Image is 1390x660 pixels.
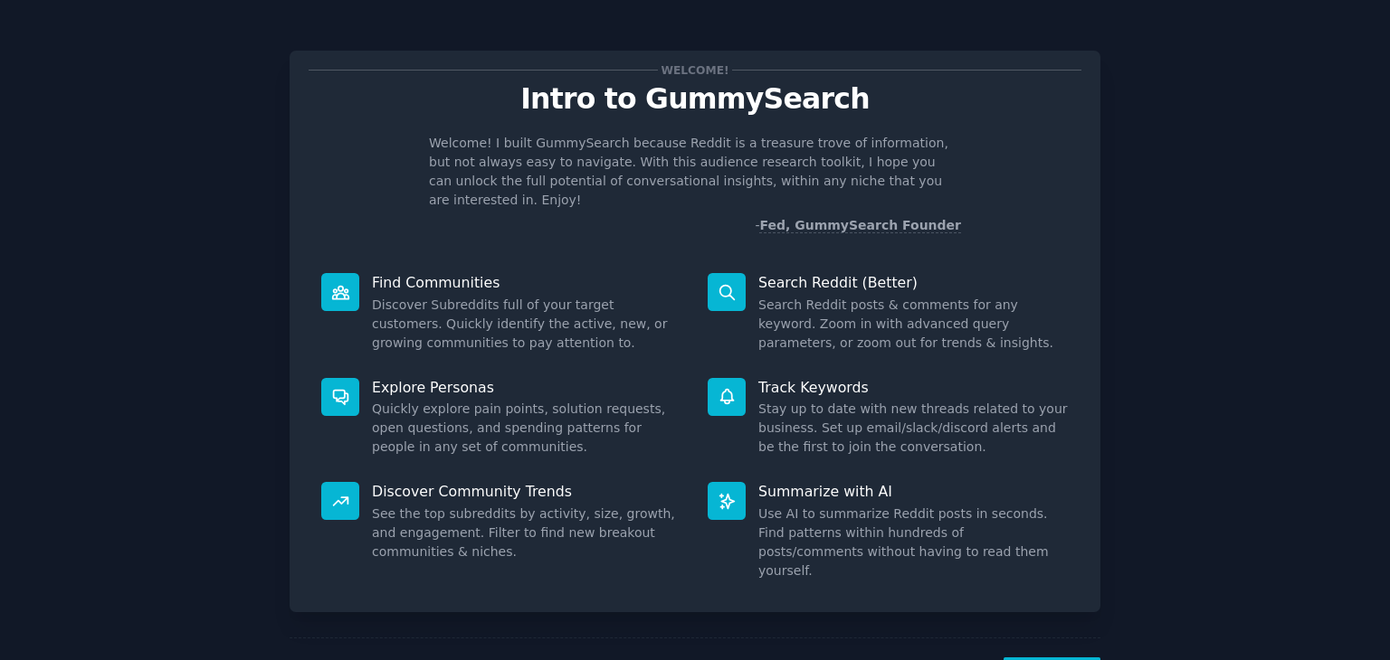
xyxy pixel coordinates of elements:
[309,83,1081,115] p: Intro to GummySearch
[758,504,1069,580] dd: Use AI to summarize Reddit posts in seconds. Find patterns within hundreds of posts/comments with...
[372,378,682,397] p: Explore Personas
[758,482,1069,501] p: Summarize with AI
[372,504,682,561] dd: See the top subreddits by activity, size, growth, and engagement. Filter to find new breakout com...
[429,134,961,210] p: Welcome! I built GummySearch because Reddit is a treasure trove of information, but not always ea...
[372,273,682,292] p: Find Communities
[755,216,961,235] div: -
[372,400,682,457] dd: Quickly explore pain points, solution requests, open questions, and spending patterns for people ...
[758,296,1069,353] dd: Search Reddit posts & comments for any keyword. Zoom in with advanced query parameters, or zoom o...
[372,296,682,353] dd: Discover Subreddits full of your target customers. Quickly identify the active, new, or growing c...
[758,273,1069,292] p: Search Reddit (Better)
[758,400,1069,457] dd: Stay up to date with new threads related to your business. Set up email/slack/discord alerts and ...
[658,61,732,80] span: Welcome!
[758,378,1069,397] p: Track Keywords
[372,482,682,501] p: Discover Community Trends
[759,218,961,233] a: Fed, GummySearch Founder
